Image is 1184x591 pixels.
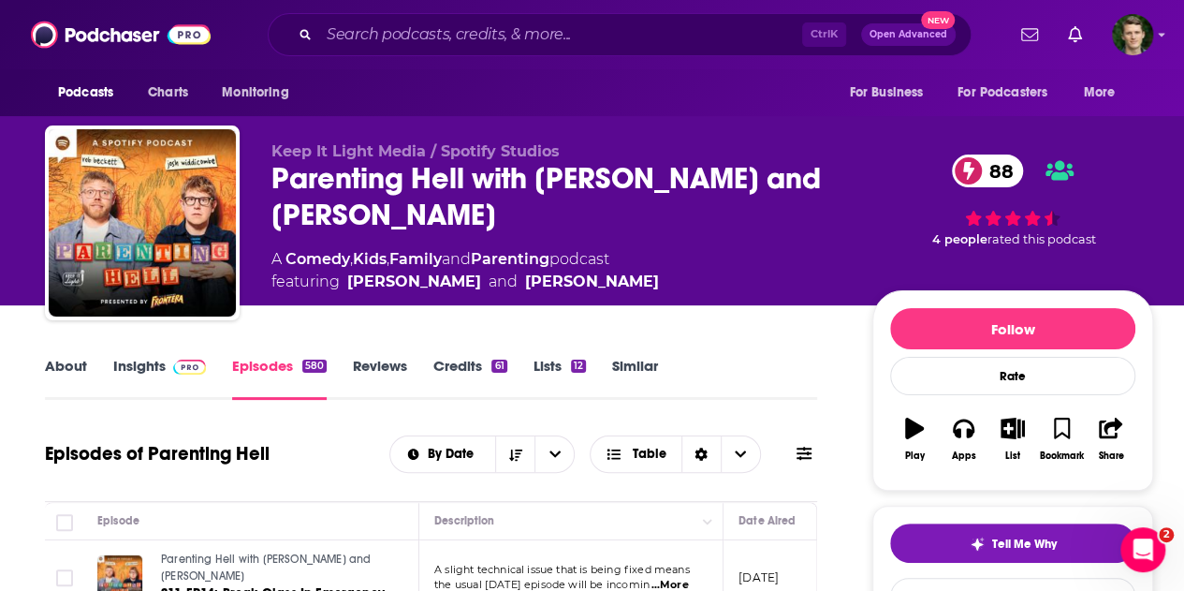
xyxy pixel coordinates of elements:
[271,142,560,160] span: Keep It Light Media / Spotify Studios
[1112,14,1153,55] span: Logged in as drew.kilman
[222,80,288,106] span: Monitoring
[285,250,350,268] a: Comedy
[173,360,206,375] img: Podchaser Pro
[353,250,387,268] a: Kids
[534,436,574,472] button: open menu
[148,80,188,106] span: Charts
[952,155,1023,187] a: 88
[905,451,925,462] div: Play
[161,553,371,583] span: Parenting Hell with [PERSON_NAME] and [PERSON_NAME]
[428,448,480,461] span: By Date
[58,80,113,106] span: Podcasts
[1040,451,1084,462] div: Bookmark
[495,436,534,472] button: Sort Direction
[1098,451,1123,462] div: Share
[738,569,779,585] p: [DATE]
[319,20,802,50] input: Search podcasts, credits, & more...
[49,129,236,317] img: Parenting Hell with Rob Beckett and Josh Widdicombe
[1084,80,1116,106] span: More
[939,406,987,473] button: Apps
[921,11,955,29] span: New
[870,30,947,39] span: Open Advanced
[988,406,1037,473] button: List
[872,142,1153,259] div: 88 4 peoplerated this podcast
[389,436,576,473] h2: Choose List sort
[1014,19,1045,51] a: Show notifications dropdown
[590,436,761,473] button: Choose View
[738,510,796,532] div: Date Aired
[992,537,1057,552] span: Tell Me Why
[433,357,506,400] a: Credits61
[945,75,1074,111] button: open menu
[302,360,327,373] div: 580
[957,80,1047,106] span: For Podcasters
[347,271,481,293] a: Rob Beckett
[836,75,946,111] button: open menu
[31,17,211,52] img: Podchaser - Follow, Share and Rate Podcasts
[390,448,496,461] button: open menu
[434,563,690,576] span: A slight technical issue that is being fixed means
[161,552,386,584] a: Parenting Hell with [PERSON_NAME] and [PERSON_NAME]
[1005,451,1020,462] div: List
[232,357,327,400] a: Episodes580
[97,510,139,532] div: Episode
[268,13,972,56] div: Search podcasts, credits, & more...
[489,271,518,293] span: and
[1071,75,1139,111] button: open menu
[1112,14,1153,55] button: Show profile menu
[571,360,586,373] div: 12
[271,248,659,293] div: A podcast
[491,360,506,373] div: 61
[681,436,721,472] div: Sort Direction
[113,357,206,400] a: InsightsPodchaser Pro
[971,155,1023,187] span: 88
[890,308,1135,349] button: Follow
[932,232,987,246] span: 4 people
[970,537,985,552] img: tell me why sparkle
[442,250,471,268] span: and
[633,448,666,461] span: Table
[849,80,923,106] span: For Business
[434,578,650,591] span: the usual [DATE] episode will be incomin
[1159,527,1174,542] span: 2
[1087,406,1135,473] button: Share
[136,75,199,111] a: Charts
[471,250,549,268] a: Parenting
[45,75,138,111] button: open menu
[56,569,73,586] span: Toggle select row
[271,271,659,293] span: featuring
[353,357,407,400] a: Reviews
[389,250,442,268] a: Family
[45,442,270,465] h1: Episodes of Parenting Hell
[802,22,846,47] span: Ctrl K
[1037,406,1086,473] button: Bookmark
[861,23,956,46] button: Open AdvancedNew
[696,510,719,533] button: Column Actions
[952,451,976,462] div: Apps
[534,357,586,400] a: Lists12
[387,250,389,268] span: ,
[890,357,1135,395] div: Rate
[350,250,353,268] span: ,
[987,232,1096,246] span: rated this podcast
[612,357,658,400] a: Similar
[1112,14,1153,55] img: User Profile
[525,271,659,293] a: Josh Widdicombe
[890,524,1135,563] button: tell me why sparkleTell Me Why
[45,357,87,400] a: About
[209,75,313,111] button: open menu
[1120,527,1165,572] iframe: Intercom live chat
[434,510,494,532] div: Description
[1060,19,1089,51] a: Show notifications dropdown
[890,406,939,473] button: Play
